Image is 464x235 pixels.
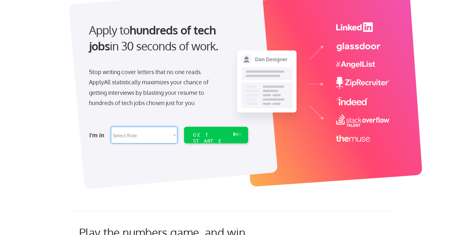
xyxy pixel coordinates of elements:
[89,67,220,108] div: Stop writing cover letters that no one reads. ApplyAll statistically maximizes your chance of get...
[193,132,227,150] div: GET STARTED
[89,22,246,54] div: Apply to in 30 seconds of work.
[89,130,107,140] div: I'm in
[89,23,219,53] strong: hundreds of tech jobs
